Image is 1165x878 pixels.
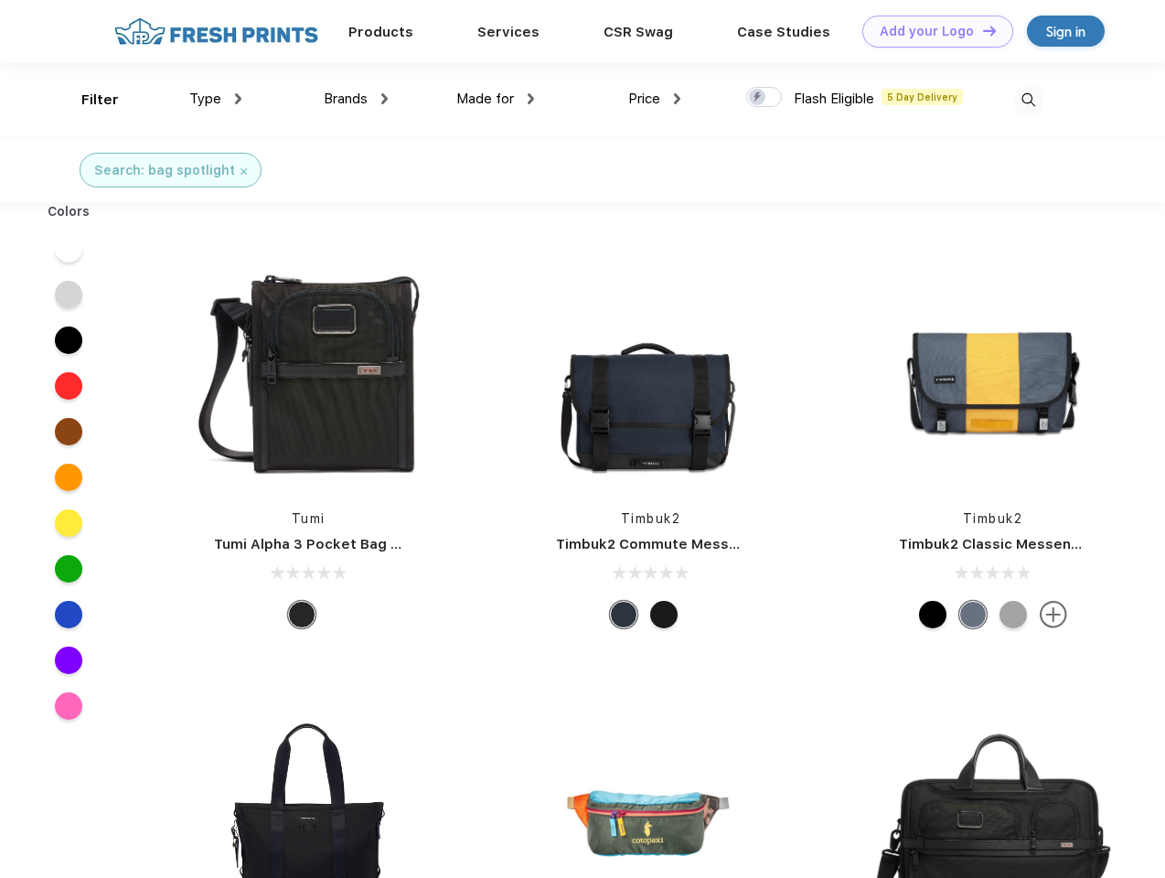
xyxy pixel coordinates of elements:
a: Timbuk2 [963,511,1023,526]
a: Sign in [1027,16,1105,47]
img: func=resize&h=266 [187,248,430,491]
a: Timbuk2 Commute Messenger Bag [556,536,801,552]
div: Eco Rind Pop [999,601,1027,628]
img: more.svg [1040,601,1067,628]
img: dropdown.png [381,93,388,104]
img: dropdown.png [235,93,241,104]
a: Tumi Alpha 3 Pocket Bag Small [214,536,428,552]
div: Eco Lightbeam [959,601,987,628]
img: filter_cancel.svg [240,168,247,175]
div: Black [288,601,315,628]
div: Eco Black [650,601,678,628]
img: dropdown.png [528,93,534,104]
a: Products [348,24,413,40]
a: Tumi [292,511,326,526]
a: Timbuk2 [621,511,681,526]
div: Eco Black [919,601,946,628]
span: Price [628,91,660,107]
a: Timbuk2 Classic Messenger Bag [899,536,1126,552]
span: Brands [324,91,368,107]
img: DT [983,26,996,36]
div: Colors [34,202,104,221]
span: Type [189,91,221,107]
div: Sign in [1046,21,1085,42]
span: Flash Eligible [794,91,874,107]
img: desktop_search.svg [1013,85,1043,115]
div: Eco Nautical [610,601,637,628]
img: func=resize&h=266 [529,248,772,491]
div: Filter [81,90,119,111]
span: Made for [456,91,514,107]
img: dropdown.png [674,93,680,104]
div: Search: bag spotlight [94,161,235,180]
img: func=resize&h=266 [871,248,1115,491]
div: Add your Logo [880,24,974,39]
img: fo%20logo%202.webp [109,16,324,48]
span: 5 Day Delivery [882,89,963,105]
